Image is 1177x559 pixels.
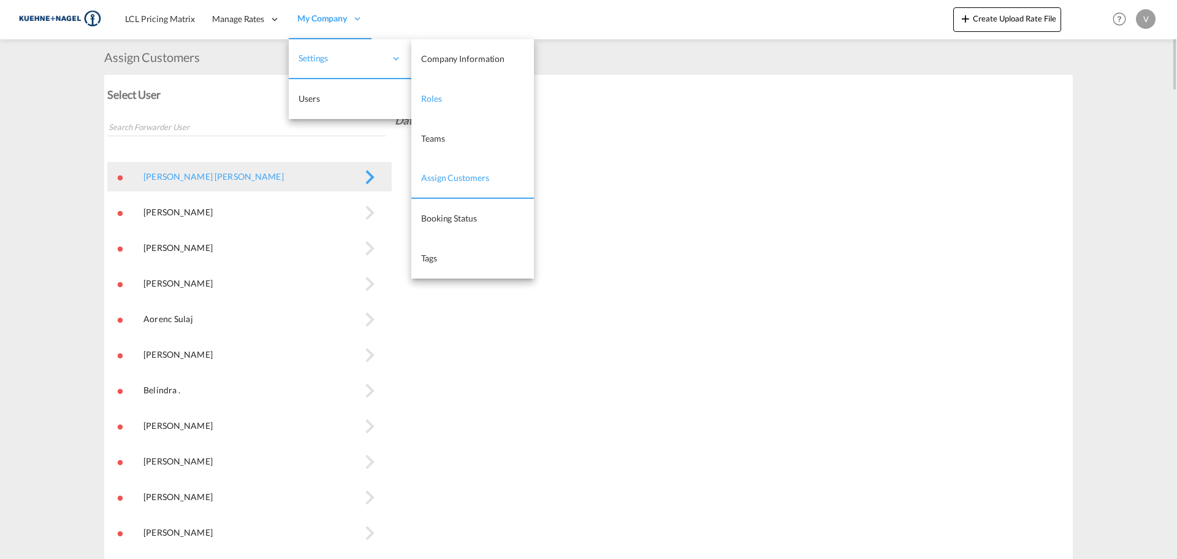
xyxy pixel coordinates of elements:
md-icon: icon-checkbox-blank-circle [117,353,123,359]
span: Settings [299,52,386,64]
span: My Company [297,12,347,25]
a: Roles [411,79,534,119]
div: Settings [289,39,411,79]
button: Anna Gres [107,269,392,298]
button: Belindra . [107,376,392,405]
img: 36441310f41511efafde313da40ec4a4.png [18,6,101,33]
span: Help [1109,9,1130,29]
button: Aorenc Sulaj [107,304,392,334]
md-icon: icon-checkbox-blank-circle [117,495,123,501]
a: Tags [411,239,534,279]
button: Arun Kuriakose [107,340,392,369]
span: Users will be assigned to shippers [107,88,161,101]
button: Alvin Wong [107,198,392,227]
button: Bettina Bohn [107,411,392,441]
a: Users [289,79,411,119]
md-icon: icon-plus 400-fg [958,11,973,26]
a: Booking Status [411,199,534,239]
button: Andrea Bautista [107,233,392,263]
a: Assign Customers [411,159,534,199]
button: Bjoern Koehnemann [107,518,392,547]
div: Assign Customers [104,48,205,66]
a: Company Information [411,39,534,79]
span: Manage Rates [212,13,264,25]
md-icon: icon-checkbox-blank-circle [117,175,123,181]
span: Teams [421,133,445,144]
span: Users [299,93,320,104]
md-icon: icon-checkbox-blank-circle [117,460,123,466]
span: Roles [421,93,442,104]
span: Company Information [421,53,505,64]
md-icon: icon-checkbox-blank-circle [117,246,123,252]
md-icon: icon-checkbox-blank-circle [117,317,123,323]
md-icon: icon-checkbox-blank-circle [117,210,123,217]
span: Booking Status [421,213,477,223]
a: Teams [411,119,534,159]
md-icon: icon-checkbox-blank-circle [117,282,123,288]
span: Tags [421,253,437,263]
div: V [1136,9,1156,29]
button: Aenis Lankenau [107,162,392,191]
md-icon: icon-checkbox-blank-circle [117,424,123,430]
button: Bettina Herrmann [107,447,392,476]
input: Search Forwarder User [107,118,386,136]
div: Help [1109,9,1136,31]
span: Assign Customers [421,172,489,183]
md-icon: icon-checkbox-blank-circle [117,388,123,395]
em: Data Not Found ! [395,113,475,128]
span: LCL Pricing Matrix [125,13,195,24]
button: icon-plus 400-fgCreate Upload Rate File [953,7,1061,32]
md-icon: icon-checkbox-blank-circle [117,531,123,537]
button: Betty Wenzel [107,482,392,512]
